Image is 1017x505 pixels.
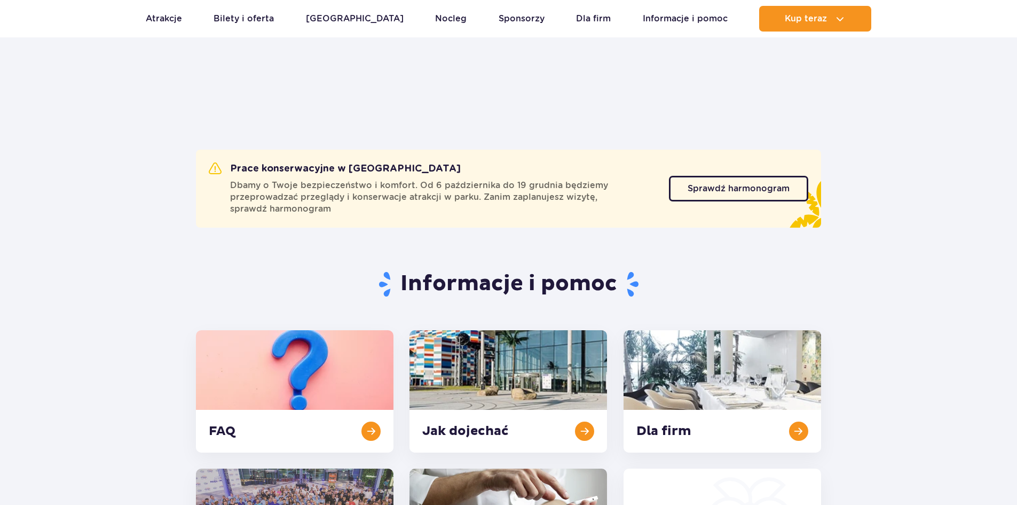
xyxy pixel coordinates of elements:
a: Sponsorzy [499,6,545,32]
a: [GEOGRAPHIC_DATA] [306,6,404,32]
span: Kup teraz [785,14,827,24]
a: Dla firm [576,6,611,32]
span: Dbamy o Twoje bezpieczeństwo i komfort. Od 6 października do 19 grudnia będziemy przeprowadzać pr... [230,180,656,215]
a: Sprawdź harmonogram [669,176,808,201]
a: Bilety i oferta [214,6,274,32]
span: Sprawdź harmonogram [688,184,790,193]
a: Informacje i pomoc [643,6,728,32]
a: Nocleg [435,6,467,32]
a: Atrakcje [146,6,182,32]
button: Kup teraz [759,6,871,32]
h2: Prace konserwacyjne w [GEOGRAPHIC_DATA] [209,162,461,175]
h1: Informacje i pomoc [196,270,821,298]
